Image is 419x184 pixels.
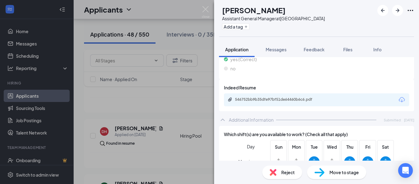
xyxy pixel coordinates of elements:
[238,156,255,167] span: Morning
[380,143,391,150] span: Sat
[247,143,255,150] span: Day
[398,163,413,178] div: Open Intercom Messenger
[281,169,295,176] span: Reject
[244,25,248,29] svg: Plus
[222,5,286,15] h1: [PERSON_NAME]
[304,47,325,52] span: Feedback
[394,7,401,14] svg: ArrowRight
[326,143,337,150] span: Wed
[219,116,226,123] svg: ChevronUp
[235,97,321,102] div: 546752bb9b35dfe97bf51de64460b6c6.pdf
[329,169,359,176] span: Move to stage
[229,117,274,123] div: Additional Information
[392,5,403,16] button: ArrowRight
[291,143,302,150] span: Mon
[407,7,414,14] svg: Ellipses
[225,47,248,52] span: Application
[222,23,249,30] button: PlusAdd a tag
[343,47,352,52] span: Files
[404,117,414,123] span: [DATE]
[379,7,386,14] svg: ArrowLeftNew
[377,5,388,16] button: ArrowLeftNew
[398,96,406,104] svg: Download
[362,143,373,150] span: Fri
[266,47,286,52] span: Messages
[273,143,284,150] span: Sun
[224,84,256,91] span: Indeed Resume
[230,65,236,72] span: no
[344,143,355,150] span: Thu
[373,47,382,52] span: Info
[384,117,402,123] span: Submitted:
[228,97,327,103] a: Paperclip546752bb9b35dfe97bf51de64460b6c6.pdf
[309,143,320,150] span: Tue
[228,97,233,102] svg: Paperclip
[230,56,257,63] span: yes (Correct)
[224,131,348,138] span: Which shift(s) are you available to work? (Check all that apply)
[222,15,325,22] div: Assistant General Manager at [GEOGRAPHIC_DATA]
